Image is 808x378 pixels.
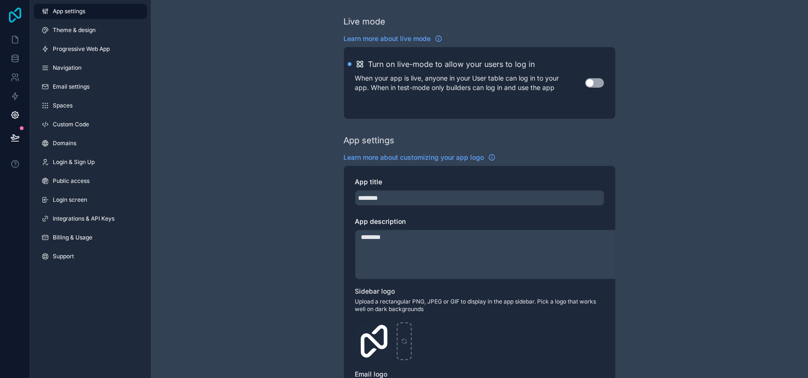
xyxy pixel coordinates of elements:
[53,234,92,241] span: Billing & Usage
[355,217,406,225] span: App description
[34,60,147,75] a: Navigation
[34,23,147,38] a: Theme & design
[344,15,386,28] div: Live mode
[34,173,147,189] a: Public access
[53,158,95,166] span: Login & Sign Up
[53,121,89,128] span: Custom Code
[355,178,383,186] span: App title
[53,45,110,53] span: Progressive Web App
[53,64,82,72] span: Navigation
[53,140,76,147] span: Domains
[355,287,395,295] span: Sidebar logo
[34,155,147,170] a: Login & Sign Up
[53,196,87,204] span: Login screen
[53,26,96,34] span: Theme & design
[53,253,74,260] span: Support
[344,134,395,147] div: App settings
[34,117,147,132] a: Custom Code
[34,4,147,19] a: App settings
[368,58,535,70] h2: Turn on live-mode to allow your users to log in
[53,215,114,222] span: Integrations & API Keys
[34,79,147,94] a: Email settings
[34,41,147,57] a: Progressive Web App
[344,153,484,162] span: Learn more about customizing your app logo
[355,74,585,92] p: When your app is live, anyone in your User table can log in to your app. When in test-mode only b...
[344,153,496,162] a: Learn more about customizing your app logo
[355,298,604,313] span: Upload a rectangular PNG, JPEG or GIF to display in the app sidebar. Pick a logo that works well ...
[34,249,147,264] a: Support
[53,177,90,185] span: Public access
[53,102,73,109] span: Spaces
[34,230,147,245] a: Billing & Usage
[344,34,442,43] a: Learn more about live mode
[53,83,90,90] span: Email settings
[355,370,388,378] span: Email logo
[34,98,147,113] a: Spaces
[34,211,147,226] a: Integrations & API Keys
[34,192,147,207] a: Login screen
[34,136,147,151] a: Domains
[344,34,431,43] span: Learn more about live mode
[53,8,85,15] span: App settings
